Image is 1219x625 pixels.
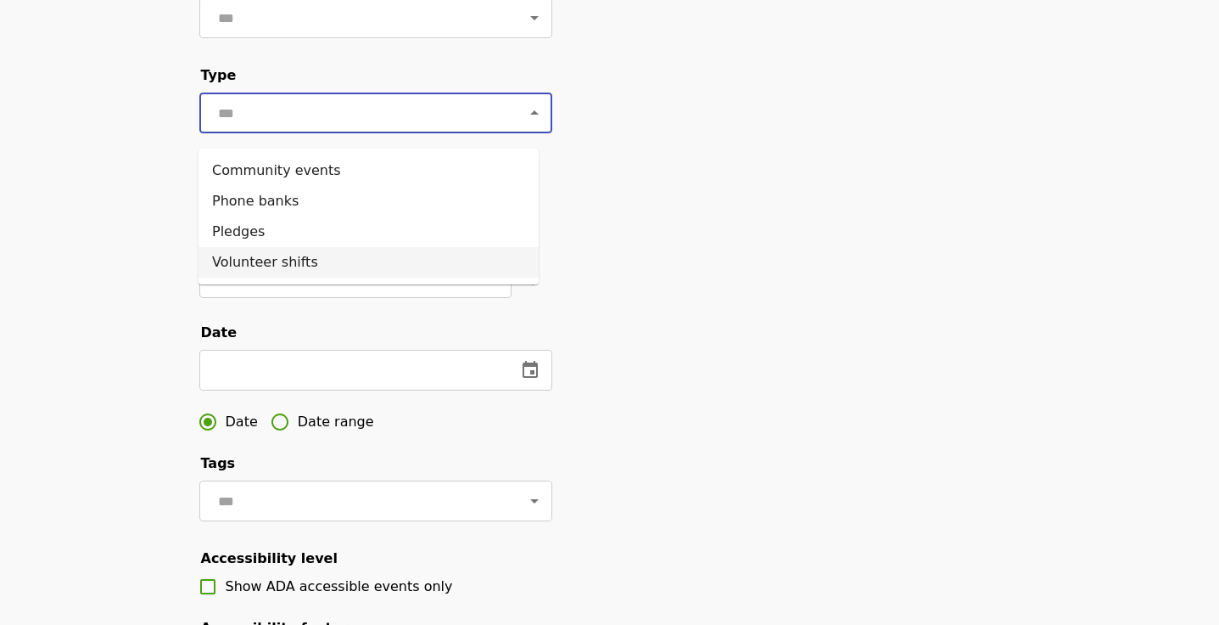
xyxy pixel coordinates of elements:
span: Accessibility level [201,550,338,566]
span: Tags [201,455,236,471]
button: Close [523,101,546,125]
li: Pledges [199,217,539,247]
button: Open [523,6,546,30]
button: Open [523,489,546,513]
button: change date [510,350,551,391]
li: Volunteer shifts [199,247,539,278]
span: Date range [298,412,374,432]
li: Community events [199,155,539,186]
span: Date [226,412,258,432]
span: Date [201,324,238,341]
span: Show ADA accessible events only [226,578,453,594]
li: Phone banks [199,186,539,217]
span: Type [201,67,237,83]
